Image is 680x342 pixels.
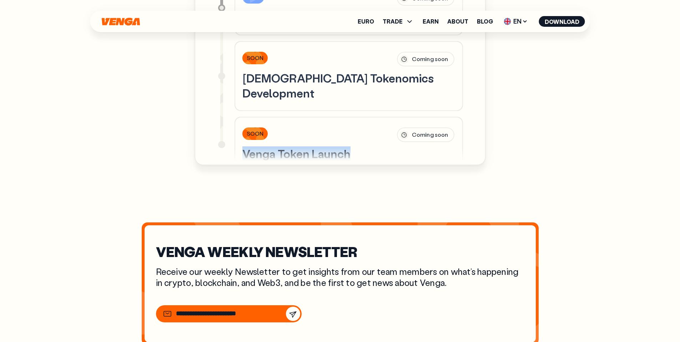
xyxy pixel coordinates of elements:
div: Coming soon [396,51,455,67]
a: Blog [477,19,493,24]
div: SOON [242,52,268,64]
p: Receive our weekly Newsletter to get insights from our team members on what’s happening in crypto... [156,266,524,288]
svg: Home [101,17,141,26]
span: EN [502,16,530,27]
span: TRADE [383,17,414,26]
span: TRADE [383,19,403,24]
button: Subscribe [286,307,300,321]
h3: [DEMOGRAPHIC_DATA] Tokenomics Development [242,71,455,100]
div: SOON [242,127,268,140]
a: Earn [423,19,439,24]
div: Coming soon [396,127,455,143]
h3: Innovative DeFi & Web3 Product Launch [242,10,455,25]
a: Euro [358,19,374,24]
img: flag-uk [504,18,511,25]
h2: VENGA WEEKLY NEWSLETTER [156,245,524,257]
h3: Venga Token Launch [242,146,455,161]
a: About [447,19,468,24]
button: Download [539,16,585,27]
